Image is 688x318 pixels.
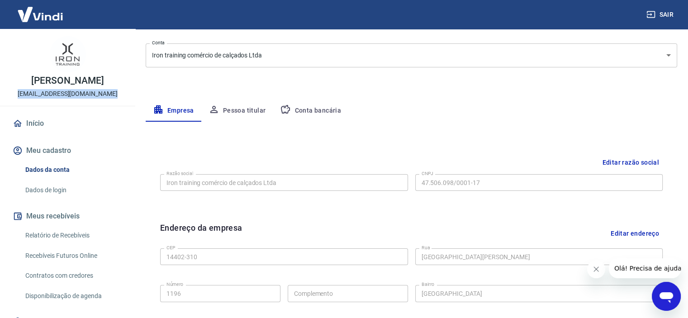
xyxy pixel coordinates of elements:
a: Início [11,114,124,133]
a: Recebíveis Futuros Online [22,247,124,265]
img: 2c5c4aa6-f319-421e-94a4-4aa3ddc70a55.jpeg [50,36,86,72]
label: CEP [166,244,175,251]
span: Olá! Precisa de ajuda? [5,6,76,14]
a: Dados da conta [22,161,124,179]
button: Meus recebíveis [11,206,124,226]
label: CNPJ [422,170,433,177]
a: Disponibilização de agenda [22,287,124,305]
iframe: Botão para abrir a janela de mensagens [652,282,681,311]
button: Editar razão social [598,154,663,171]
button: Empresa [146,100,201,122]
a: Dados de login [22,181,124,199]
button: Meu cadastro [11,141,124,161]
div: Iron training comércio de calçados Ltda [146,43,677,67]
h6: Endereço da empresa [160,222,242,245]
label: Rua [422,244,430,251]
iframe: Mensagem da empresa [609,258,681,278]
button: Editar endereço [607,222,663,245]
p: [PERSON_NAME] [31,76,104,85]
button: Sair [645,6,677,23]
label: Razão social [166,170,193,177]
label: Conta [152,39,165,46]
label: Bairro [422,281,434,288]
button: Pessoa titular [201,100,273,122]
img: Vindi [11,0,70,28]
label: Número [166,281,183,288]
p: [EMAIL_ADDRESS][DOMAIN_NAME] [18,89,118,99]
button: Conta bancária [273,100,348,122]
a: Contratos com credores [22,266,124,285]
iframe: Fechar mensagem [587,260,605,278]
a: Relatório de Recebíveis [22,226,124,245]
